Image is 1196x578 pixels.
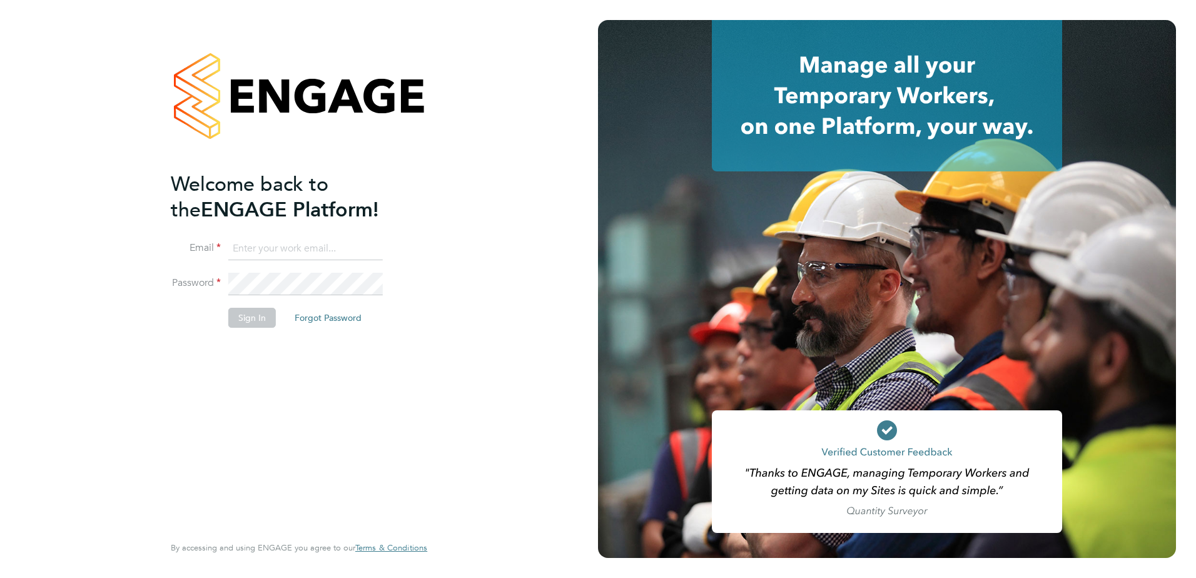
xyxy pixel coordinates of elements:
[171,171,415,223] h2: ENGAGE Platform!
[228,238,383,260] input: Enter your work email...
[171,276,221,290] label: Password
[228,308,276,328] button: Sign In
[171,542,427,553] span: By accessing and using ENGAGE you agree to our
[171,172,328,222] span: Welcome back to the
[355,543,427,553] a: Terms & Conditions
[285,308,372,328] button: Forgot Password
[355,542,427,553] span: Terms & Conditions
[171,241,221,255] label: Email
